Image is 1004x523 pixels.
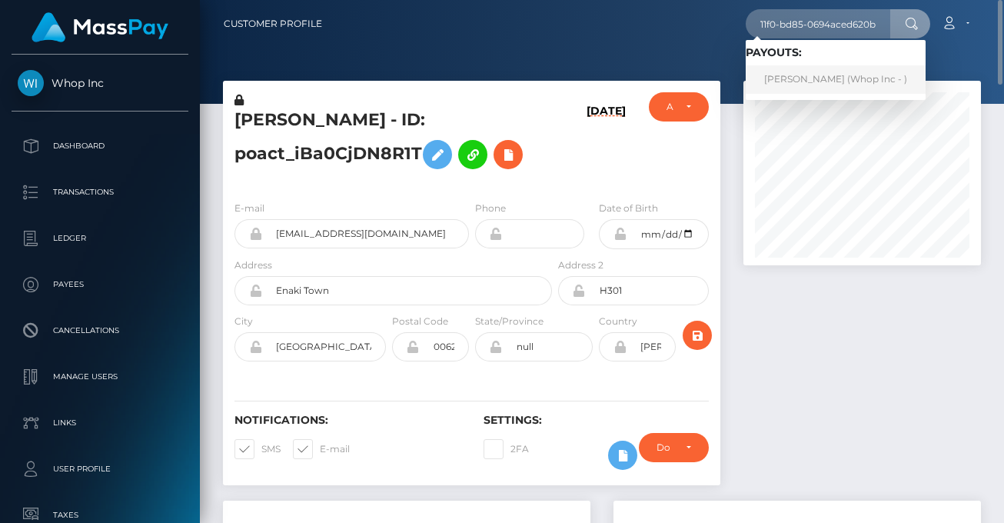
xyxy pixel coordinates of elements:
input: Search... [746,9,890,38]
img: MassPay Logo [32,12,168,42]
a: Links [12,404,188,442]
p: Links [18,411,182,435]
div: ACTIVE [667,101,673,113]
a: Customer Profile [224,8,322,40]
span: Whop Inc [12,76,188,90]
p: Payees [18,273,182,296]
h6: Payouts: [746,46,926,59]
h6: Notifications: [234,414,460,427]
label: SMS [234,439,281,459]
label: Postal Code [392,315,448,328]
div: Do not require [657,441,673,454]
p: Transactions [18,181,182,204]
a: Dashboard [12,127,188,165]
h6: [DATE] [587,105,626,182]
p: Cancellations [18,319,182,342]
label: Address [234,258,272,272]
p: Ledger [18,227,182,250]
label: E-mail [234,202,264,215]
button: ACTIVE [649,92,709,122]
a: Payees [12,265,188,304]
label: Address 2 [558,258,603,272]
label: City [234,315,253,328]
h6: Settings: [484,414,710,427]
a: Transactions [12,173,188,212]
p: User Profile [18,458,182,481]
a: Cancellations [12,311,188,350]
label: 2FA [484,439,529,459]
label: Country [599,315,637,328]
label: State/Province [475,315,544,328]
p: Manage Users [18,365,182,388]
label: E-mail [293,439,350,459]
a: [PERSON_NAME] (Whop Inc - ) [746,65,926,94]
a: User Profile [12,450,188,488]
label: Date of Birth [599,202,658,215]
img: Whop Inc [18,70,44,96]
a: Ledger [12,219,188,258]
h5: [PERSON_NAME] - ID: poact_iBa0CjDN8R1T [234,108,544,177]
p: Dashboard [18,135,182,158]
a: Manage Users [12,358,188,396]
label: Phone [475,202,506,215]
button: Do not require [639,433,709,462]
